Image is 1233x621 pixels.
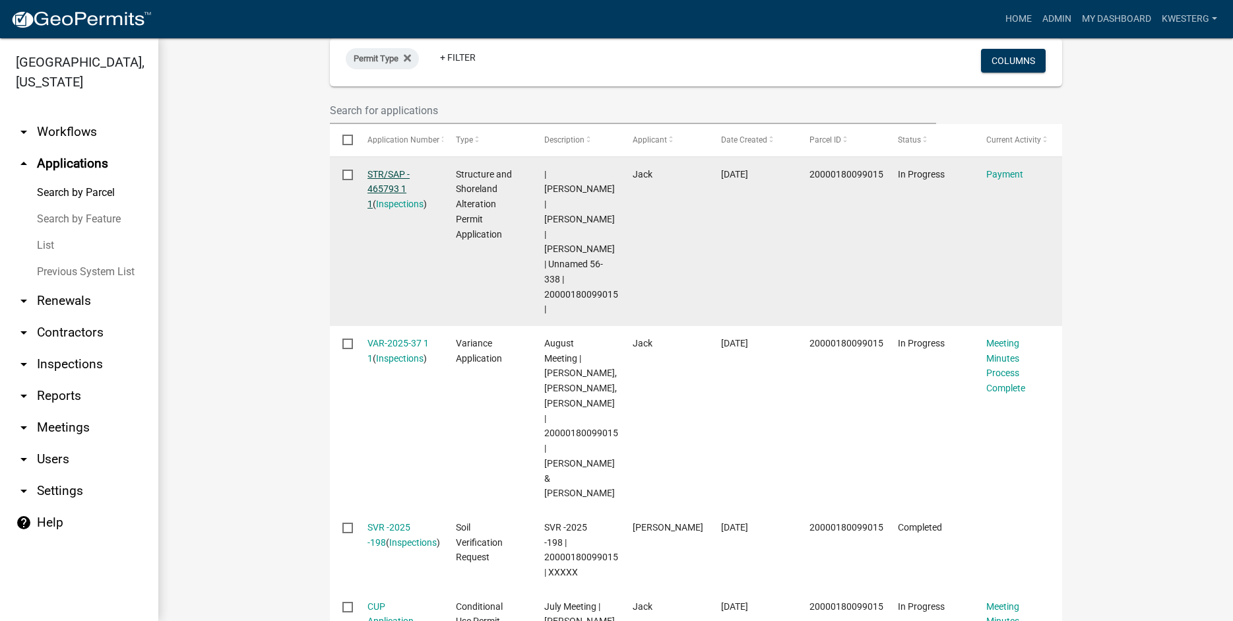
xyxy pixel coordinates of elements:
datatable-header-cell: Application Number [355,124,443,156]
div: ( ) [367,520,431,550]
a: My Dashboard [1077,7,1156,32]
span: | Kyle Westergard | CHAD GABRIELSON | LISA GABRIELSON | Unnamed 56-338 | 20000180099015 | [544,169,618,315]
datatable-header-cell: Current Activity [974,124,1062,156]
span: Structure and Shoreland Alteration Permit Application [456,169,512,240]
i: arrow_drop_down [16,356,32,372]
datatable-header-cell: Status [885,124,974,156]
input: Search for applications [330,97,937,124]
span: Jack [633,338,652,348]
datatable-header-cell: Parcel ID [797,124,885,156]
div: ( ) [367,336,431,366]
span: Type [456,135,473,145]
a: SVR -2025 -198 [367,522,410,548]
span: Soil Verification Request [456,522,503,563]
a: Inspections [376,353,424,364]
span: 20000180099015 [809,338,883,348]
a: Admin [1037,7,1077,32]
a: Meeting Minutes Process Complete [986,338,1025,393]
button: Columns [981,49,1046,73]
span: Current Activity [986,135,1041,145]
datatable-header-cell: Description [532,124,620,156]
span: 20000180099015 [809,169,883,180]
span: Jack [633,169,652,180]
span: Application Number [367,135,439,145]
a: Payment [986,169,1023,180]
i: arrow_drop_down [16,388,32,404]
datatable-header-cell: Applicant [620,124,709,156]
i: arrow_drop_down [16,420,32,436]
span: Parcel ID [809,135,841,145]
i: arrow_drop_down [16,451,32,467]
a: Inspections [376,199,424,209]
a: VAR-2025-37 1 1 [367,338,429,364]
span: Permit Type [354,53,398,63]
a: Home [1000,7,1037,32]
span: In Progress [898,601,945,612]
span: 07/11/2025 [721,522,748,533]
a: kwesterg [1156,7,1222,32]
div: ( ) [367,167,431,212]
span: Jack [633,601,652,612]
span: Date Created [721,135,767,145]
span: In Progress [898,338,945,348]
datatable-header-cell: Select [330,124,355,156]
span: SVR -2025 -198 | 20000180099015 | XXXXX [544,522,618,577]
datatable-header-cell: Date Created [709,124,797,156]
span: 20000180099015 [809,601,883,612]
i: arrow_drop_down [16,325,32,341]
a: Inspections [389,537,437,548]
a: STR/SAP - 465793 1 1 [367,169,410,210]
i: arrow_drop_up [16,156,32,172]
i: arrow_drop_down [16,293,32,309]
span: 07/24/2025 [721,338,748,348]
i: arrow_drop_down [16,483,32,499]
span: Variance Application [456,338,502,364]
span: 06/16/2025 [721,601,748,612]
span: 20000180099015 [809,522,883,533]
span: Completed [898,522,942,533]
span: In Progress [898,169,945,180]
datatable-header-cell: Type [443,124,532,156]
span: 08/18/2025 [721,169,748,180]
a: + Filter [429,46,486,69]
span: Description [544,135,585,145]
span: Status [898,135,921,145]
span: Scott M Ellingson [633,522,703,533]
span: August Meeting | Amy Busko, Christopher LeClair, Kyle Westergard | 20000180099015 | CHAD & LISA G... [544,338,618,499]
span: Applicant [633,135,667,145]
i: help [16,515,32,531]
i: arrow_drop_down [16,124,32,140]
